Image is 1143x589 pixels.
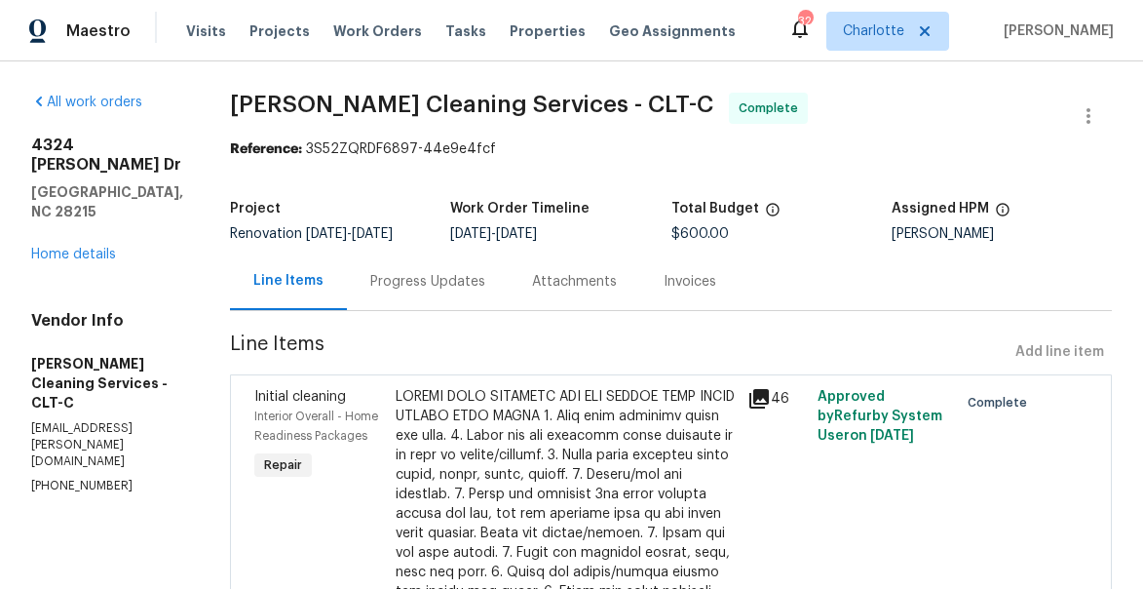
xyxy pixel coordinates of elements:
[253,271,324,291] div: Line Items
[798,12,812,31] div: 32
[996,21,1114,41] span: [PERSON_NAME]
[249,21,310,41] span: Projects
[254,411,378,442] span: Interior Overall - Home Readiness Packages
[256,455,310,475] span: Repair
[765,202,781,227] span: The total cost of line items that have been proposed by Opendoor. This sum includes line items th...
[968,393,1035,412] span: Complete
[31,248,116,261] a: Home details
[31,354,183,412] h5: [PERSON_NAME] Cleaning Services - CLT-C
[445,24,486,38] span: Tasks
[186,21,226,41] span: Visits
[230,139,1112,159] div: 3S52ZQRDF6897-44e9e4fcf
[510,21,586,41] span: Properties
[532,272,617,292] div: Attachments
[230,334,1008,371] span: Line Items
[818,390,942,443] span: Approved by Refurby System User on
[306,227,393,241] span: -
[230,142,302,156] b: Reference:
[306,227,347,241] span: [DATE]
[31,311,183,331] h4: Vendor Info
[31,96,142,109] a: All work orders
[892,202,989,216] h5: Assigned HPM
[450,202,590,216] h5: Work Order Timeline
[739,98,806,118] span: Complete
[892,227,1112,241] div: [PERSON_NAME]
[230,202,281,216] h5: Project
[671,227,729,241] span: $600.00
[450,227,491,241] span: [DATE]
[230,93,713,116] span: [PERSON_NAME] Cleaning Services - CLT-C
[31,478,183,494] p: [PHONE_NUMBER]
[870,429,914,443] span: [DATE]
[31,136,183,175] h2: 4324 [PERSON_NAME] Dr
[995,202,1010,227] span: The hpm assigned to this work order.
[671,202,759,216] h5: Total Budget
[230,227,393,241] span: Renovation
[664,272,716,292] div: Invoices
[747,387,806,411] div: 46
[843,21,904,41] span: Charlotte
[31,420,183,470] p: [EMAIL_ADDRESS][PERSON_NAME][DOMAIN_NAME]
[352,227,393,241] span: [DATE]
[254,390,346,404] span: Initial cleaning
[66,21,131,41] span: Maestro
[609,21,736,41] span: Geo Assignments
[496,227,537,241] span: [DATE]
[370,272,485,292] div: Progress Updates
[31,182,183,221] h5: [GEOGRAPHIC_DATA], NC 28215
[333,21,422,41] span: Work Orders
[450,227,537,241] span: -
